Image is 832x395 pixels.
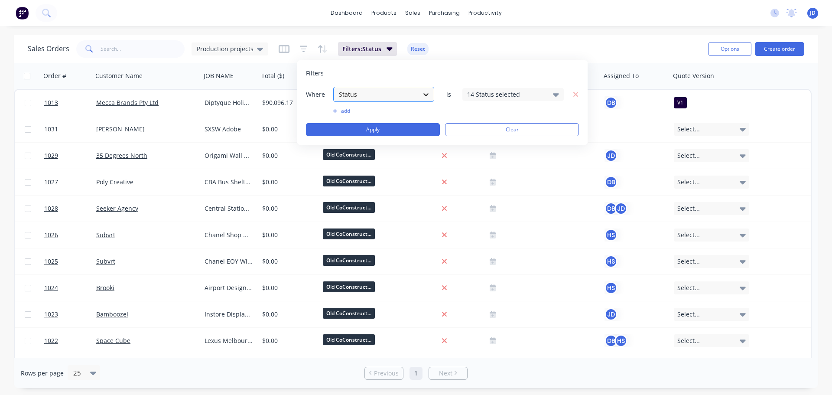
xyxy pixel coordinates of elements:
span: Select... [677,284,700,292]
button: JD [604,308,617,321]
span: Production projects [197,44,253,53]
span: Filters [306,69,324,78]
div: sales [401,7,425,20]
div: HS [614,334,627,347]
span: 1025 [44,257,58,266]
div: V1 [674,97,687,108]
a: 1022 [44,328,96,354]
button: Filters:Status [338,42,397,56]
span: is [440,90,457,99]
span: Old CoConstruct... [323,308,375,319]
span: Old CoConstruct... [323,281,375,292]
input: Search... [101,40,185,58]
span: Old CoConstruct... [323,255,375,266]
span: Old CoConstruct... [323,229,375,239]
span: 1023 [44,310,58,319]
a: 35 Degrees North [96,151,147,160]
button: HS [604,229,617,242]
span: 1028 [44,204,58,213]
div: DB [604,176,617,189]
div: $0.00 [262,257,313,266]
span: Old CoConstruct... [323,176,375,186]
div: JOB NAME [204,72,234,80]
div: purchasing [425,7,464,20]
div: $0.00 [262,178,313,186]
div: Origami Wall Repaint [205,151,253,160]
div: Customer Name [95,72,143,80]
a: Previous page [365,369,403,378]
span: Next [439,369,452,378]
div: Quote Version [673,72,714,80]
div: Assigned To [604,72,639,80]
span: Filters: Status [342,45,381,53]
span: 1026 [44,231,58,239]
span: 1013 [44,98,58,107]
span: Select... [677,336,700,345]
div: products [367,7,401,20]
button: add [333,108,435,114]
span: Where [306,90,332,99]
a: 1026 [44,222,96,248]
button: HS [604,281,617,294]
a: Next page [429,369,467,378]
a: Page 1 is your current page [409,367,422,380]
a: Brooki [96,284,114,292]
div: $0.00 [262,151,313,160]
div: $90,096.17 [262,98,313,107]
a: dashboard [326,7,367,20]
span: 1031 [44,125,58,134]
span: Select... [677,231,700,239]
a: Subvrt [96,257,115,265]
div: JD [614,202,627,215]
span: 1029 [44,151,58,160]
span: Old CoConstruct... [323,202,375,213]
span: Rows per page [21,369,64,378]
a: 1029 [44,143,96,169]
a: 1031 [44,116,96,142]
img: Factory [16,7,29,20]
div: Central Station Activation [205,204,253,213]
a: Mecca Brands Pty Ltd [96,98,159,107]
a: 1023 [44,301,96,327]
div: Total ($) [261,72,284,80]
div: DB [604,334,617,347]
span: JD [810,9,816,17]
span: Select... [677,151,700,160]
div: Lexus Melbourne Cup [205,336,253,345]
a: [PERSON_NAME] [96,125,145,133]
span: Select... [677,257,700,266]
div: $0.00 [262,204,313,213]
a: 1024 [44,275,96,301]
span: Previous [374,369,399,378]
span: Old CoConstruct... [323,149,375,160]
div: $0.00 [262,310,313,319]
div: Order # [43,72,66,80]
div: $0.00 [262,125,313,134]
button: Reset [407,43,429,55]
div: $0.00 [262,336,313,345]
div: SXSW Adobe [205,125,253,134]
button: DBHS [604,334,627,347]
a: Seeker Agency [96,204,138,212]
button: JD [604,149,617,162]
a: Space Cube [96,336,130,345]
ul: Pagination [361,367,471,380]
div: 14 Status selected [467,90,546,99]
span: Select... [677,178,700,186]
button: Clear [445,123,579,136]
div: Chanel Shop Windows 2025 [205,231,253,239]
div: DB [604,202,617,215]
a: 1027 [44,169,96,195]
button: Apply [306,123,440,136]
a: Bamboozel [96,310,128,318]
button: Create order [755,42,804,56]
button: HS [604,255,617,268]
div: CBA Bus Shelters [205,178,253,186]
button: DB [604,96,617,109]
a: 1025 [44,248,96,274]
